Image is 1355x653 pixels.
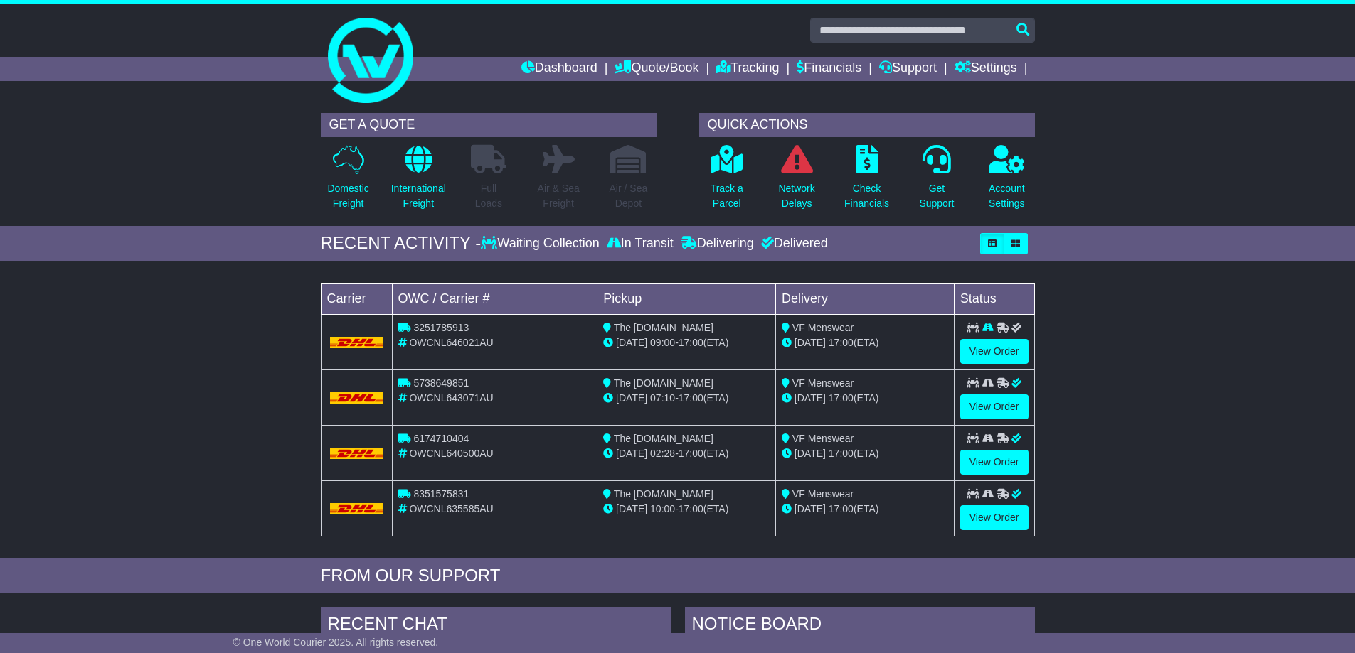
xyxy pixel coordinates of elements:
[778,181,814,211] p: Network Delays
[989,181,1025,211] p: Account Settings
[413,433,469,444] span: 6174710404
[409,337,493,348] span: OWCNL646021AU
[782,335,948,350] div: (ETA)
[918,144,955,219] a: GetSupport
[795,503,826,514] span: [DATE]
[233,637,439,648] span: © One World Courier 2025. All rights reserved.
[330,448,383,459] img: DHL.png
[321,607,671,645] div: RECENT CHAT
[409,448,493,459] span: OWCNL640500AU
[960,339,1029,364] a: View Order
[650,392,675,404] span: 07:10
[988,144,1026,219] a: AccountSettings
[603,446,770,461] div: - (ETA)
[391,181,446,211] p: International Freight
[960,450,1029,475] a: View Order
[677,236,758,252] div: Delivering
[603,391,770,406] div: - (ETA)
[603,502,770,517] div: - (ETA)
[879,57,937,81] a: Support
[679,392,703,404] span: 17:00
[326,144,369,219] a: DomesticFreight
[327,181,368,211] p: Domestic Freight
[919,181,954,211] p: Get Support
[711,181,743,211] p: Track a Parcel
[710,144,744,219] a: Track aParcel
[597,283,776,314] td: Pickup
[321,566,1035,586] div: FROM OUR SUPPORT
[614,377,713,389] span: The [DOMAIN_NAME]
[699,113,1035,137] div: QUICK ACTIONS
[844,144,890,219] a: CheckFinancials
[679,503,703,514] span: 17:00
[616,337,647,348] span: [DATE]
[955,57,1017,81] a: Settings
[716,57,779,81] a: Tracking
[782,446,948,461] div: (ETA)
[954,283,1034,314] td: Status
[679,337,703,348] span: 17:00
[615,57,698,81] a: Quote/Book
[321,113,657,137] div: GET A QUOTE
[392,283,597,314] td: OWC / Carrier #
[603,236,677,252] div: In Transit
[614,433,713,444] span: The [DOMAIN_NAME]
[829,503,854,514] span: 17:00
[795,392,826,404] span: [DATE]
[792,488,854,500] span: VF Menswear
[795,448,826,459] span: [DATE]
[481,236,602,252] div: Waiting Collection
[685,607,1035,645] div: NOTICE BOARD
[650,337,675,348] span: 09:00
[829,448,854,459] span: 17:00
[829,337,854,348] span: 17:00
[538,181,580,211] p: Air & Sea Freight
[679,448,703,459] span: 17:00
[330,392,383,404] img: DHL.png
[777,144,815,219] a: NetworkDelays
[321,283,392,314] td: Carrier
[521,57,597,81] a: Dashboard
[321,233,482,254] div: RECENT ACTIVITY -
[792,433,854,444] span: VF Menswear
[792,377,854,389] span: VF Menswear
[758,236,828,252] div: Delivered
[795,337,826,348] span: [DATE]
[471,181,506,211] p: Full Loads
[650,503,675,514] span: 10:00
[413,322,469,333] span: 3251785913
[610,181,648,211] p: Air / Sea Depot
[782,502,948,517] div: (ETA)
[650,448,675,459] span: 02:28
[330,503,383,514] img: DHL.png
[616,503,647,514] span: [DATE]
[616,392,647,404] span: [DATE]
[792,322,854,333] span: VF Menswear
[603,335,770,350] div: - (ETA)
[782,391,948,406] div: (ETA)
[409,392,493,404] span: OWCNL643071AU
[797,57,861,81] a: Financials
[390,144,447,219] a: InternationalFreight
[616,448,647,459] span: [DATE]
[829,392,854,404] span: 17:00
[614,488,713,500] span: The [DOMAIN_NAME]
[960,394,1029,419] a: View Order
[330,337,383,348] img: DHL.png
[775,283,954,314] td: Delivery
[960,505,1029,530] a: View Order
[413,377,469,389] span: 5738649851
[844,181,889,211] p: Check Financials
[614,322,713,333] span: The [DOMAIN_NAME]
[413,488,469,500] span: 8351575831
[409,503,493,514] span: OWCNL635585AU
